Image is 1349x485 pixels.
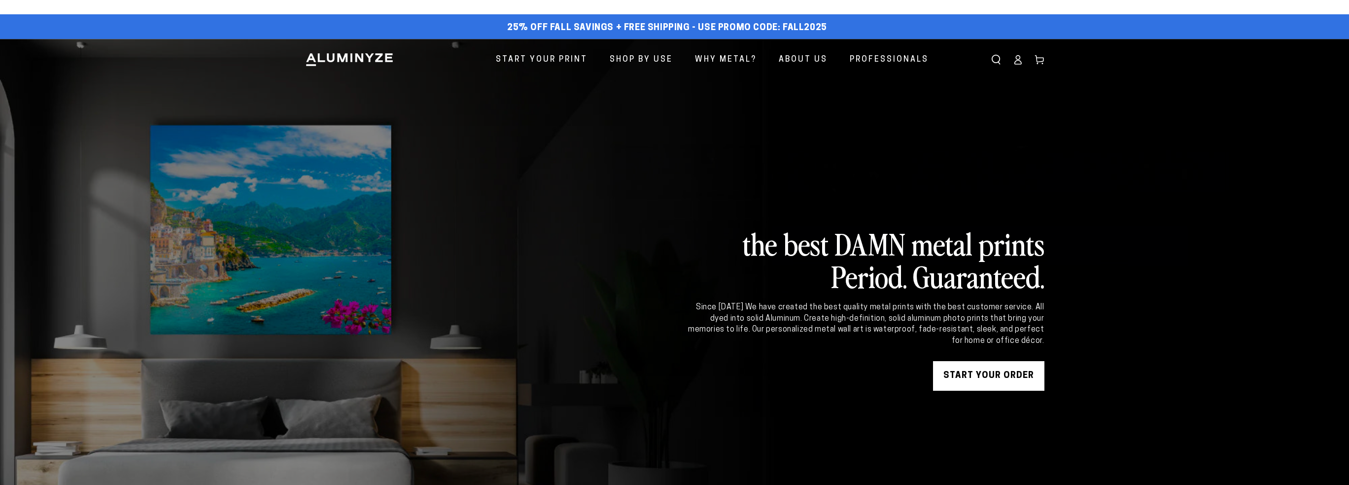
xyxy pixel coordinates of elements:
[850,53,929,67] span: Professionals
[842,47,936,73] a: Professionals
[933,361,1044,391] a: START YOUR Order
[779,53,828,67] span: About Us
[488,47,595,73] a: Start Your Print
[602,47,680,73] a: Shop By Use
[688,47,764,73] a: Why Metal?
[610,53,673,67] span: Shop By Use
[507,23,827,34] span: 25% off FALL Savings + Free Shipping - Use Promo Code: FALL2025
[985,49,1007,71] summary: Search our site
[687,227,1044,292] h2: the best DAMN metal prints Period. Guaranteed.
[496,53,588,67] span: Start Your Print
[687,302,1044,346] div: Since [DATE] We have created the best quality metal prints with the best customer service. All dy...
[305,52,394,67] img: Aluminyze
[771,47,835,73] a: About Us
[695,53,757,67] span: Why Metal?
